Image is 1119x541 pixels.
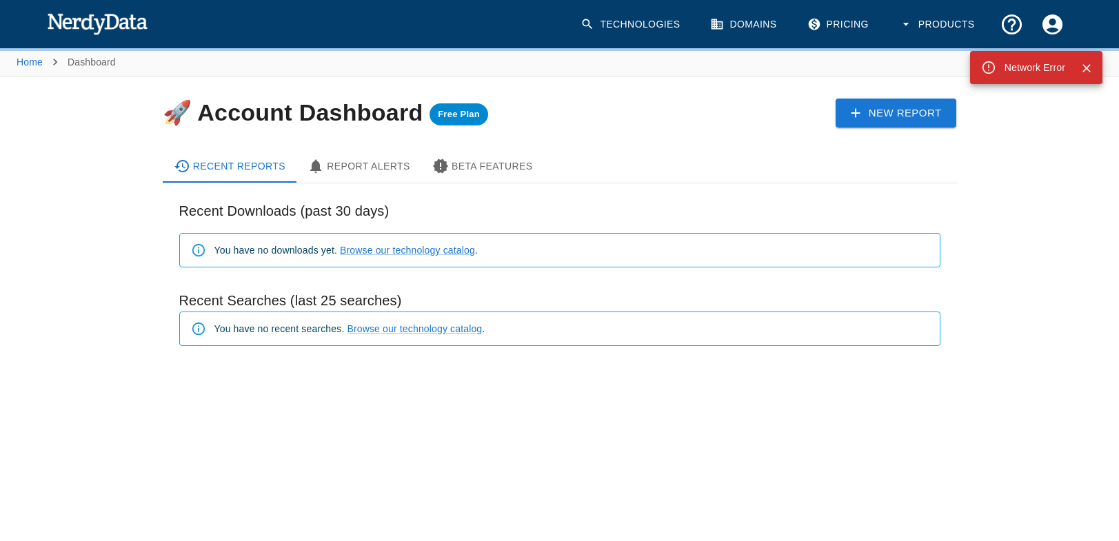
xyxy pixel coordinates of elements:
button: Support and Documentation [991,4,1032,45]
a: Technologies [572,4,691,45]
a: New Report [836,99,957,127]
div: Network Error [1005,55,1065,80]
img: NerdyData.com [47,10,148,37]
nav: breadcrumb [17,48,116,76]
div: You have no recent searches. . [214,316,485,341]
button: Close [1076,58,1097,79]
div: Report Alerts [308,158,410,174]
a: Free Plan [430,99,488,125]
a: Domains [702,4,787,45]
span: Free Plan [430,109,488,120]
h6: Recent Searches (last 25 searches) [179,289,940,312]
div: Recent Reports [174,158,286,174]
button: Account Settings [1032,4,1073,45]
h6: Recent Downloads (past 30 days) [179,200,940,222]
p: Dashboard [68,55,116,69]
a: Pricing [799,4,880,45]
h4: 🚀 Account Dashboard [163,99,488,125]
div: Beta Features [432,158,533,174]
a: Home [17,57,43,68]
button: Products [891,4,986,45]
a: Browse our technology catalog [347,323,482,334]
div: You have no downloads yet. . [214,238,478,263]
a: Browse our technology catalog [340,245,475,256]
